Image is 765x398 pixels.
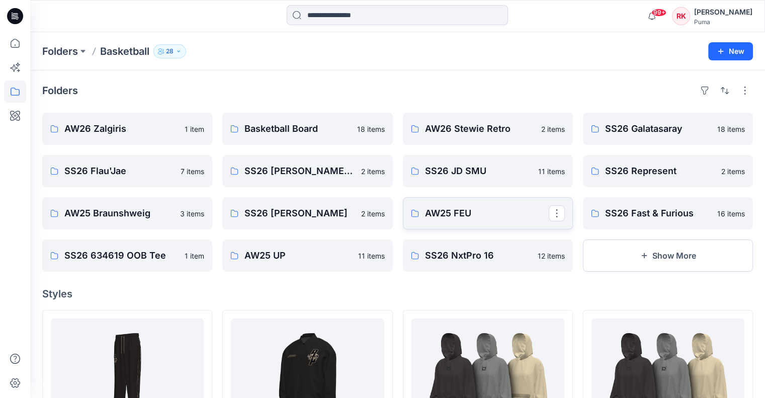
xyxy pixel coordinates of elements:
[361,166,385,177] p: 2 items
[185,124,204,134] p: 1 item
[64,164,175,178] p: SS26 Flau'Jae
[721,166,745,177] p: 2 items
[708,42,753,60] button: New
[361,208,385,219] p: 2 items
[180,208,204,219] p: 3 items
[42,44,78,58] a: Folders
[403,155,573,187] a: SS26 JD SMU11 items
[694,18,752,26] div: Puma
[357,124,385,134] p: 18 items
[222,197,392,229] a: SS26 [PERSON_NAME]2 items
[425,206,549,220] p: AW25 FEU
[42,155,212,187] a: SS26 Flau'Jae7 items
[403,197,573,229] a: AW25 FEU
[583,113,753,145] a: SS26 Galatasaray18 items
[403,113,573,145] a: AW26 Stewie Retro2 items
[425,122,535,136] p: AW26 Stewie Retro
[244,164,355,178] p: SS26 [PERSON_NAME] Neon
[64,249,179,263] p: SS26 634619 OOB Tee
[42,113,212,145] a: AW26 Zalgiris1 item
[717,208,745,219] p: 16 items
[541,124,565,134] p: 2 items
[583,240,753,272] button: Show More
[651,9,666,17] span: 99+
[672,7,690,25] div: RK
[538,166,565,177] p: 11 items
[605,122,711,136] p: SS26 Galatasaray
[538,251,565,261] p: 12 items
[425,249,532,263] p: SS26 NxtPro 16
[222,155,392,187] a: SS26 [PERSON_NAME] Neon2 items
[42,288,753,300] h4: Styles
[100,44,149,58] p: Basketball
[244,122,351,136] p: Basketball Board
[64,122,179,136] p: AW26 Zalgiris
[166,46,174,57] p: 28
[42,240,212,272] a: SS26 634619 OOB Tee1 item
[244,206,355,220] p: SS26 [PERSON_NAME]
[403,240,573,272] a: SS26 NxtPro 1612 items
[244,249,352,263] p: AW25 UP
[153,44,186,58] button: 28
[42,85,78,97] h4: Folders
[222,240,392,272] a: AW25 UP11 items
[358,251,385,261] p: 11 items
[605,206,711,220] p: SS26 Fast & Furious
[717,124,745,134] p: 18 items
[42,197,212,229] a: AW25 Braunshweig3 items
[185,251,204,261] p: 1 item
[583,155,753,187] a: SS26 Represent2 items
[222,113,392,145] a: Basketball Board18 items
[605,164,715,178] p: SS26 Represent
[583,197,753,229] a: SS26 Fast & Furious16 items
[181,166,204,177] p: 7 items
[694,6,752,18] div: [PERSON_NAME]
[64,206,174,220] p: AW25 Braunshweig
[425,164,532,178] p: SS26 JD SMU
